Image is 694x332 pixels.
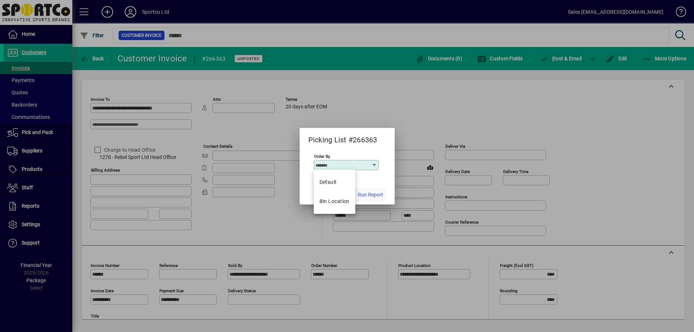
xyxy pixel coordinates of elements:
span: Run Report [358,191,383,199]
div: Bin Location [320,198,350,205]
span: Default [320,178,337,186]
button: Run Report [355,189,386,202]
mat-option: Bin Location [314,192,355,211]
mat-label: Order By [314,154,330,159]
h2: Picking List #266363 [300,128,386,146]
